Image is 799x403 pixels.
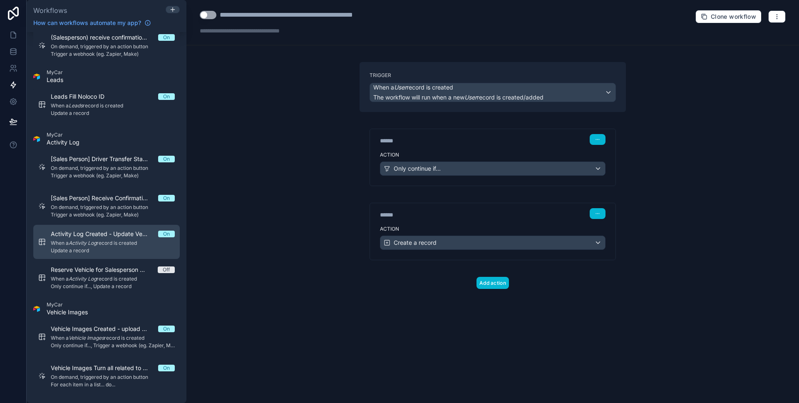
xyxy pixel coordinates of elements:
span: Only continue if... [394,164,441,173]
span: Clone workflow [711,13,756,20]
span: Create a record [394,239,437,247]
button: Clone workflow [695,10,762,23]
em: User [394,84,407,91]
label: Action [380,226,605,232]
span: How can workflows automate my app? [33,19,141,27]
button: Create a record [380,236,605,250]
button: Add action [476,277,509,289]
span: Workflows [33,6,67,15]
label: Trigger [370,72,616,79]
a: How can workflows automate my app? [30,19,154,27]
em: User [464,94,477,101]
button: When aUserrecord is createdThe workflow will run when a newUserrecord is created/added [370,83,616,102]
label: Action [380,152,605,158]
span: The workflow will run when a new record is created/added [373,94,543,101]
span: When a record is created [373,83,453,92]
button: Only continue if... [380,162,605,176]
